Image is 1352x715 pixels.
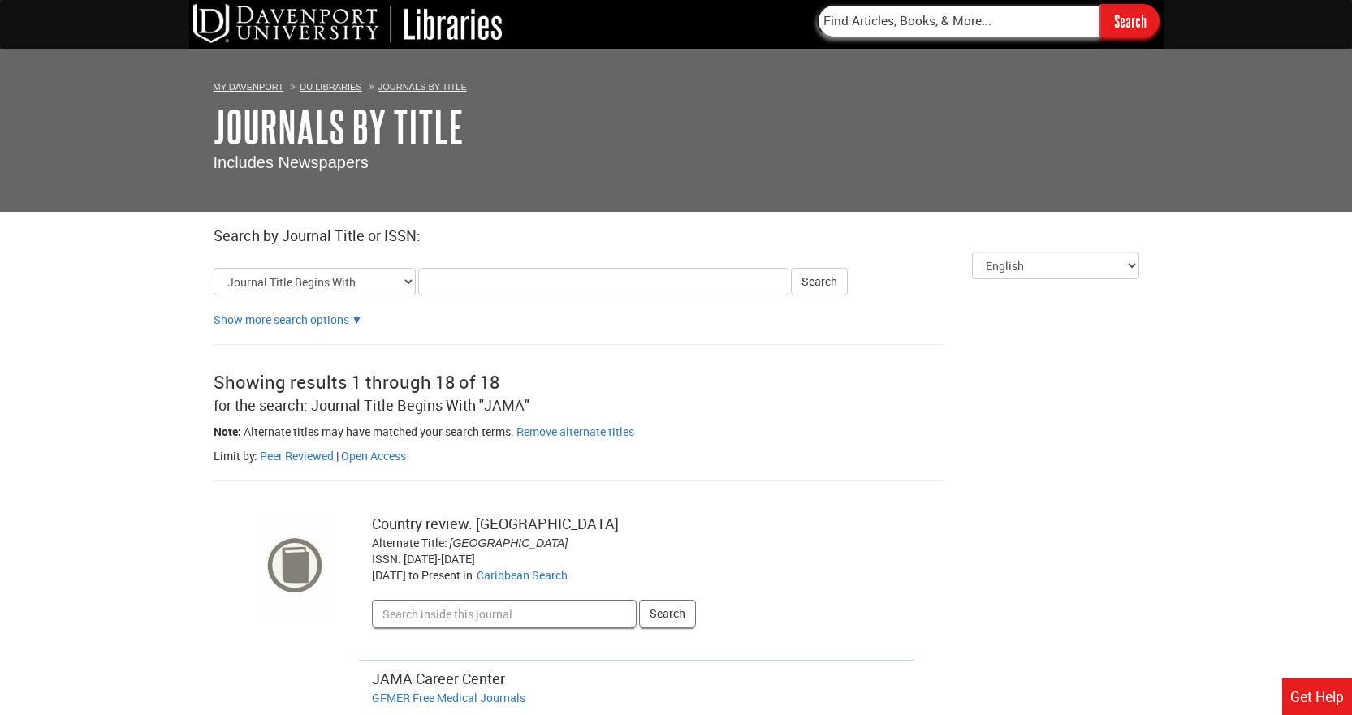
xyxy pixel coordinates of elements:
[372,567,477,584] div: [DATE]
[1282,678,1352,715] a: Get Help
[639,600,696,627] button: Search
[214,424,241,439] span: Note:
[378,82,467,92] a: Journals By Title
[372,690,525,705] a: Go to GFMER Free Medical Journals
[341,448,406,463] a: Filter by peer open access
[214,101,464,152] a: Journals By Title
[244,424,514,439] span: Alternate titles may have matched your search terms.
[214,151,1139,174] p: Includes Newspapers
[791,268,848,295] button: Search
[214,82,284,92] a: My Davenport
[260,448,334,463] a: Filter by peer reviewed
[214,78,1139,94] ol: Breadcrumbs
[817,4,1101,38] input: Find Articles, Books, & More...
[372,600,637,627] input: Search inside this journal
[408,567,460,583] span: to Present
[372,506,373,506] label: Search inside this journal
[214,370,499,394] span: Showing results 1 through 18 of 18
[477,567,568,583] a: Go to Caribbean Search
[300,82,361,92] a: DU Libraries
[450,536,568,549] span: [GEOGRAPHIC_DATA]
[463,567,473,583] span: in
[1101,4,1160,37] input: Search
[214,312,349,327] a: Show more search options
[336,448,339,463] span: |
[352,312,363,327] a: Show more search options
[214,228,1139,244] h2: Search by Journal Title or ISSN:
[372,514,902,535] div: Country review. [GEOGRAPHIC_DATA]
[516,424,634,439] a: Remove alternate titles
[214,448,257,463] span: Limit by:
[214,395,529,415] span: for the search: Journal Title Begins With "JAMA"
[372,551,902,567] div: ISSN: [DATE]-[DATE]
[193,4,502,43] img: DU Libraries
[372,535,447,550] span: Alternate Title:
[372,669,902,690] div: JAMA Career Center
[258,514,331,616] img: cover image for: Country review. Jamaica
